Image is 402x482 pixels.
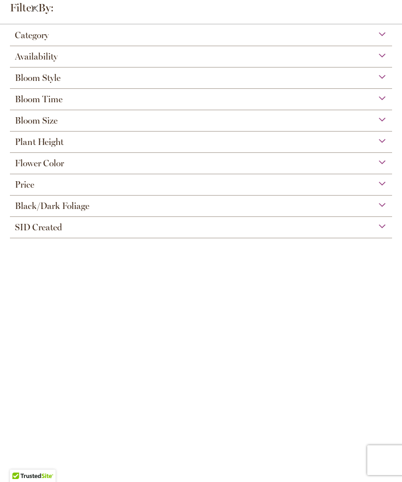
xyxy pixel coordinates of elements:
span: Black/Dark Foliage [15,201,89,211]
span: SID Created [15,222,62,233]
iframe: Launch Accessibility Center [7,447,35,475]
span: Bloom Style [15,72,61,83]
span: Flower Color [15,158,64,169]
span: Price [15,179,34,190]
span: Category [15,30,49,41]
span: Availability [15,51,58,62]
span: Bloom Time [15,94,63,105]
span: Bloom Size [15,115,58,126]
span: Plant Height [15,137,64,147]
